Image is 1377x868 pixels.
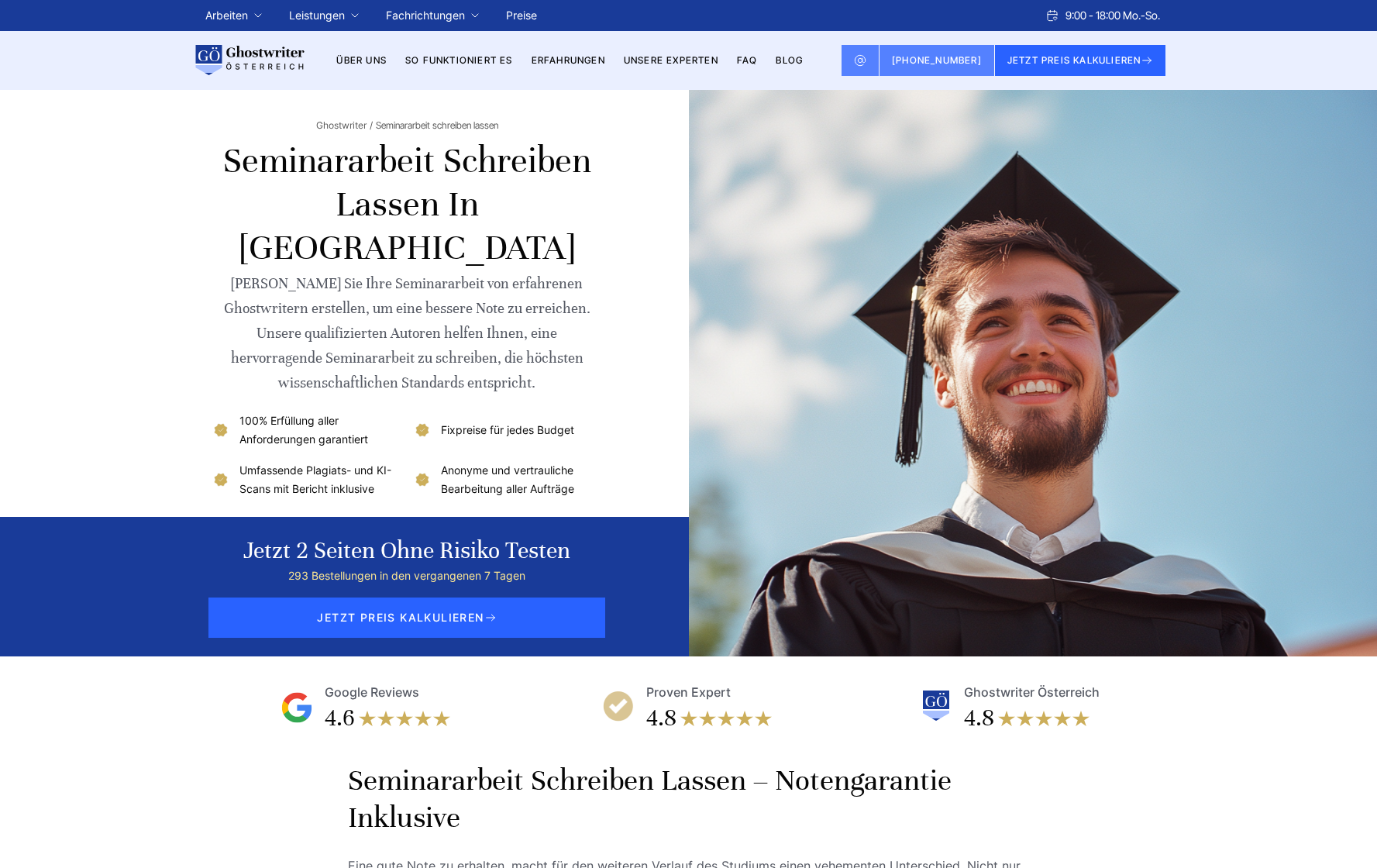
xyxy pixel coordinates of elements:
[854,54,866,67] img: Email
[358,703,451,734] img: stars
[376,119,498,132] span: Seminararbeit schreiben lassen
[405,54,513,66] a: So funktioniert es
[193,45,305,76] img: logo wirschreiben
[776,54,803,66] a: BLOG
[646,703,676,734] div: 4.8
[325,703,355,734] div: 4.6
[289,6,345,25] a: Leistungen
[413,412,603,449] li: Fixpreise für jedes Budget
[243,536,570,567] div: Jetzt 2 Seiten ohne Risiko testen
[880,45,995,76] a: [PHONE_NUMBER]
[964,703,994,734] div: 4.8
[624,54,718,66] a: Unsere Experten
[413,470,432,489] img: Anonyme und vertrauliche Bearbeitung aller Aufträge
[212,470,230,489] img: Umfassende Plagiats- und KI-Scans mit Bericht inklusive
[212,271,603,395] div: [PERSON_NAME] Sie Ihre Seminararbeit von erfahrenen Ghostwritern erstellen, um eine bessere Note ...
[208,598,605,638] span: JETZT PREIS KALKULIEREN
[386,6,465,25] a: Fachrichtungen
[964,681,1100,703] div: Ghostwriter Österreich
[680,703,773,734] img: stars
[212,139,603,270] h1: Seminararbeit schreiben lassen in [GEOGRAPHIC_DATA]
[316,119,373,132] a: Ghostwriter
[995,45,1166,76] button: JETZT PREIS KALKULIEREN
[997,703,1090,734] img: stars
[348,762,1030,836] h2: Seminararbeit schreiben lassen – Notengarantie inklusive
[646,681,731,703] div: Proven Expert
[413,421,432,439] img: Fixpreise für jedes Budget
[205,6,248,25] a: Arbeiten
[336,54,387,66] a: Über uns
[892,54,982,66] span: [PHONE_NUMBER]
[243,567,570,585] div: 293 Bestellungen in den vergangenen 7 Tagen
[1065,6,1160,25] span: 9:00 - 18:00 Mo.-So.
[532,54,605,66] a: Erfahrungen
[506,9,537,22] a: Preise
[325,681,419,703] div: Google Reviews
[921,691,952,722] img: Ghostwriter
[212,421,230,439] img: 100% Erfüllung aller Anforderungen garantiert
[1045,9,1059,22] img: Schedule
[212,412,401,449] li: 100% Erfüllung aller Anforderungen garantiert
[603,691,634,722] img: Proven Expert
[737,54,758,66] a: FAQ
[413,461,603,498] li: Anonyme und vertrauliche Bearbeitung aller Aufträge
[281,692,312,723] img: Google Reviews
[212,461,401,498] li: Umfassende Plagiats- und KI-Scans mit Bericht inklusive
